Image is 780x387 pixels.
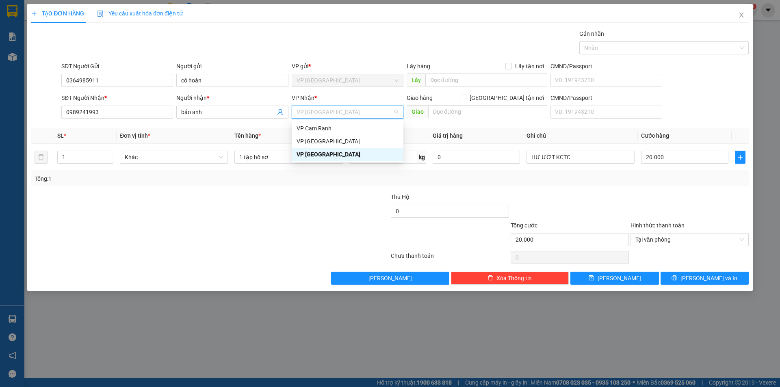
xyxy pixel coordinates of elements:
[418,151,426,164] span: kg
[297,124,399,133] div: VP Cam Ranh
[61,93,173,102] div: SĐT Người Nhận
[589,275,594,281] span: save
[635,233,744,246] span: Tại văn phòng
[425,74,547,86] input: Dọc đường
[292,95,314,101] span: VP Nhận
[391,194,409,200] span: Thu Hộ
[523,128,638,144] th: Ghi chú
[297,150,399,159] div: VP [GEOGRAPHIC_DATA]
[738,12,745,18] span: close
[31,10,84,17] span: TẠO ĐƠN HÀNG
[512,62,547,71] span: Lấy tận nơi
[407,105,428,118] span: Giao
[730,4,753,27] button: Close
[57,132,64,139] span: SL
[661,272,749,285] button: printer[PERSON_NAME] và In
[451,272,569,285] button: deleteXóa Thông tin
[598,274,641,283] span: [PERSON_NAME]
[466,93,547,102] span: [GEOGRAPHIC_DATA] tận nơi
[735,154,745,160] span: plus
[526,151,635,164] input: Ghi Chú
[297,137,399,146] div: VP [GEOGRAPHIC_DATA]
[672,275,677,281] span: printer
[428,105,547,118] input: Dọc đường
[390,251,510,266] div: Chưa thanh toán
[570,272,659,285] button: save[PERSON_NAME]
[292,62,403,71] div: VP gửi
[331,272,449,285] button: [PERSON_NAME]
[297,74,399,86] span: VP Nha Trang
[407,95,433,101] span: Giao hàng
[407,74,425,86] span: Lấy
[234,132,261,139] span: Tên hàng
[487,275,493,281] span: delete
[176,62,288,71] div: Người gửi
[579,30,604,37] label: Gán nhãn
[35,151,48,164] button: delete
[511,222,537,229] span: Tổng cước
[550,93,662,102] div: CMND/Passport
[125,151,223,163] span: Khác
[97,10,183,17] span: Yêu cầu xuất hóa đơn điện tử
[120,132,150,139] span: Đơn vị tính
[496,274,532,283] span: Xóa Thông tin
[641,132,669,139] span: Cước hàng
[550,62,662,71] div: CMND/Passport
[234,151,342,164] input: VD: Bàn, Ghế
[735,151,745,164] button: plus
[680,274,737,283] span: [PERSON_NAME] và In
[176,93,288,102] div: Người nhận
[61,62,173,71] div: SĐT Người Gửi
[297,106,399,118] span: VP Sài Gòn
[35,174,301,183] div: Tổng: 1
[292,122,403,135] div: VP Cam Ranh
[368,274,412,283] span: [PERSON_NAME]
[292,135,403,148] div: VP Nha Trang
[292,148,403,161] div: VP Sài Gòn
[433,132,463,139] span: Giá trị hàng
[277,109,284,115] span: user-add
[31,11,37,16] span: plus
[407,63,430,69] span: Lấy hàng
[97,11,104,17] img: icon
[630,222,685,229] label: Hình thức thanh toán
[433,151,520,164] input: 0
